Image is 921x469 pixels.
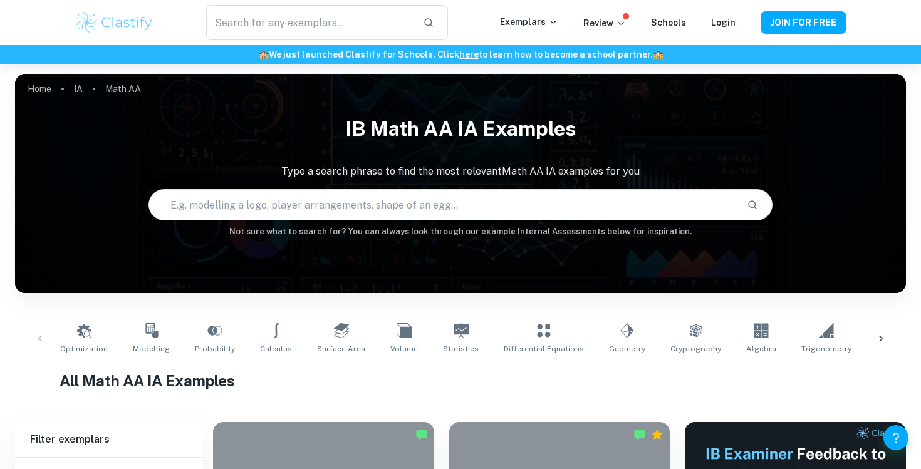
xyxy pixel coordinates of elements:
[459,49,479,59] a: here
[317,343,365,354] span: Surface Area
[260,343,292,354] span: Calculus
[60,343,108,354] span: Optimization
[206,5,413,40] input: Search for any exemplars...
[3,48,918,61] h6: We just launched Clastify for Schools. Click to learn how to become a school partner.
[15,109,906,149] h1: IB Math AA IA examples
[504,343,584,354] span: Differential Equations
[651,428,663,441] div: Premium
[75,10,154,35] img: Clastify logo
[258,49,269,59] span: 🏫
[746,343,776,354] span: Algebra
[742,194,763,215] button: Search
[15,164,906,179] p: Type a search phrase to find the most relevant Math AA IA examples for you
[149,187,736,222] input: E.g. modelling a logo, player arrangements, shape of an egg...
[15,422,203,457] h6: Filter exemplars
[653,49,663,59] span: 🏫
[195,343,235,354] span: Probability
[28,80,51,98] a: Home
[500,15,558,29] p: Exemplars
[801,343,851,354] span: Trigonometry
[711,18,736,28] a: Login
[415,428,428,441] img: Marked
[105,82,141,96] p: Math AA
[390,343,418,354] span: Volume
[883,425,908,450] button: Help and Feedback
[74,80,83,98] a: IA
[60,369,861,392] h1: All Math AA IA Examples
[609,343,645,354] span: Geometry
[583,16,626,30] p: Review
[651,18,686,28] a: Schools
[443,343,479,354] span: Statistics
[15,225,906,238] h6: Not sure what to search for? You can always look through our example Internal Assessments below f...
[633,428,646,441] img: Marked
[670,343,721,354] span: Cryptography
[761,11,846,34] button: JOIN FOR FREE
[133,343,170,354] span: Modelling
